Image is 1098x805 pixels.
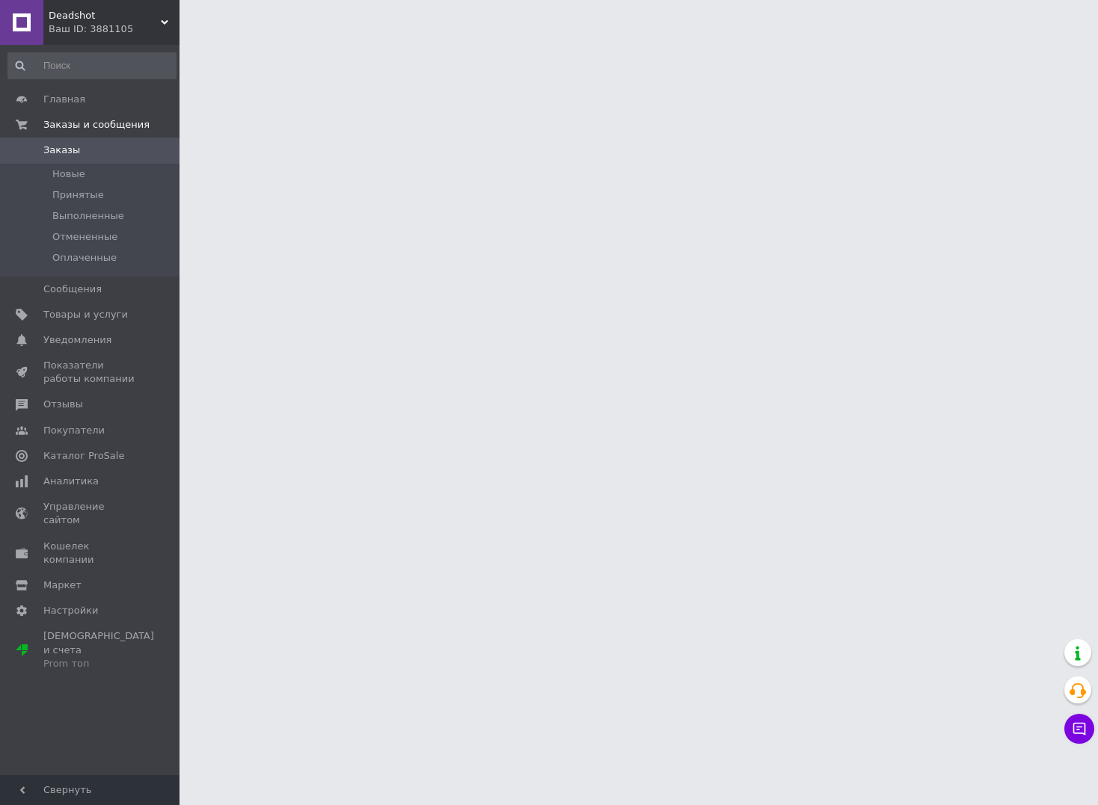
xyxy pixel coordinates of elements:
span: Показатели работы компании [43,359,138,386]
span: Настройки [43,604,98,617]
span: Выполненные [52,209,124,223]
span: Заказы и сообщения [43,118,150,132]
span: Аналитика [43,475,99,488]
span: Уведомления [43,333,111,347]
span: Сообщения [43,283,102,296]
span: Главная [43,93,85,106]
span: Товары и услуги [43,308,128,321]
div: Ваш ID: 3881105 [49,22,180,36]
span: Новые [52,167,85,181]
span: Deadshot [49,9,161,22]
input: Поиск [7,52,177,79]
span: Кошелек компании [43,540,138,567]
div: Prom топ [43,657,154,670]
span: Заказы [43,144,80,157]
span: Каталог ProSale [43,449,124,463]
span: Управление сайтом [43,500,138,527]
span: Маркет [43,579,82,592]
span: Принятые [52,188,104,202]
span: Отмененные [52,230,117,244]
span: Оплаченные [52,251,117,265]
span: [DEMOGRAPHIC_DATA] и счета [43,629,154,670]
span: Покупатели [43,424,105,437]
button: Чат с покупателем [1064,714,1094,744]
span: Отзывы [43,398,83,411]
